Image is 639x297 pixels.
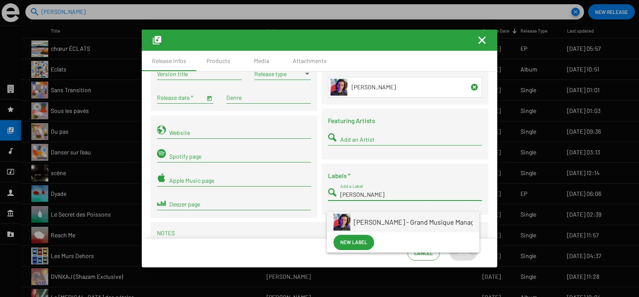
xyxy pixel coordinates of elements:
input: Number [340,136,482,143]
div: Products [207,57,230,65]
button: New label [333,235,374,250]
button: Save [450,245,477,261]
span: [PERSON_NAME] [352,83,396,91]
span: [PERSON_NAME] - Grand Musique Management [354,212,494,232]
img: MATIAS_ENAUT_CREDIT-CLEMENT-HARPILLARD.jpeg [333,214,350,231]
span: Cancel [414,245,433,261]
button: Open calendar [205,93,214,102]
img: 0024218569_10.jpeg [331,79,347,96]
div: Release Infos [152,57,186,65]
span: Save [457,245,470,260]
button: Cancel [408,245,440,261]
div: Media [254,57,269,65]
div: Attachments [293,57,327,65]
input: Number [340,191,482,198]
button: Fermer la fenêtre [477,35,487,45]
h4: Featuring Artists [328,115,482,126]
p: Notes [157,229,482,237]
span: New label [340,234,367,250]
mat-chip-list: Term selection [226,93,311,103]
input: Genre [226,94,311,101]
h4: Labels * [328,170,482,181]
